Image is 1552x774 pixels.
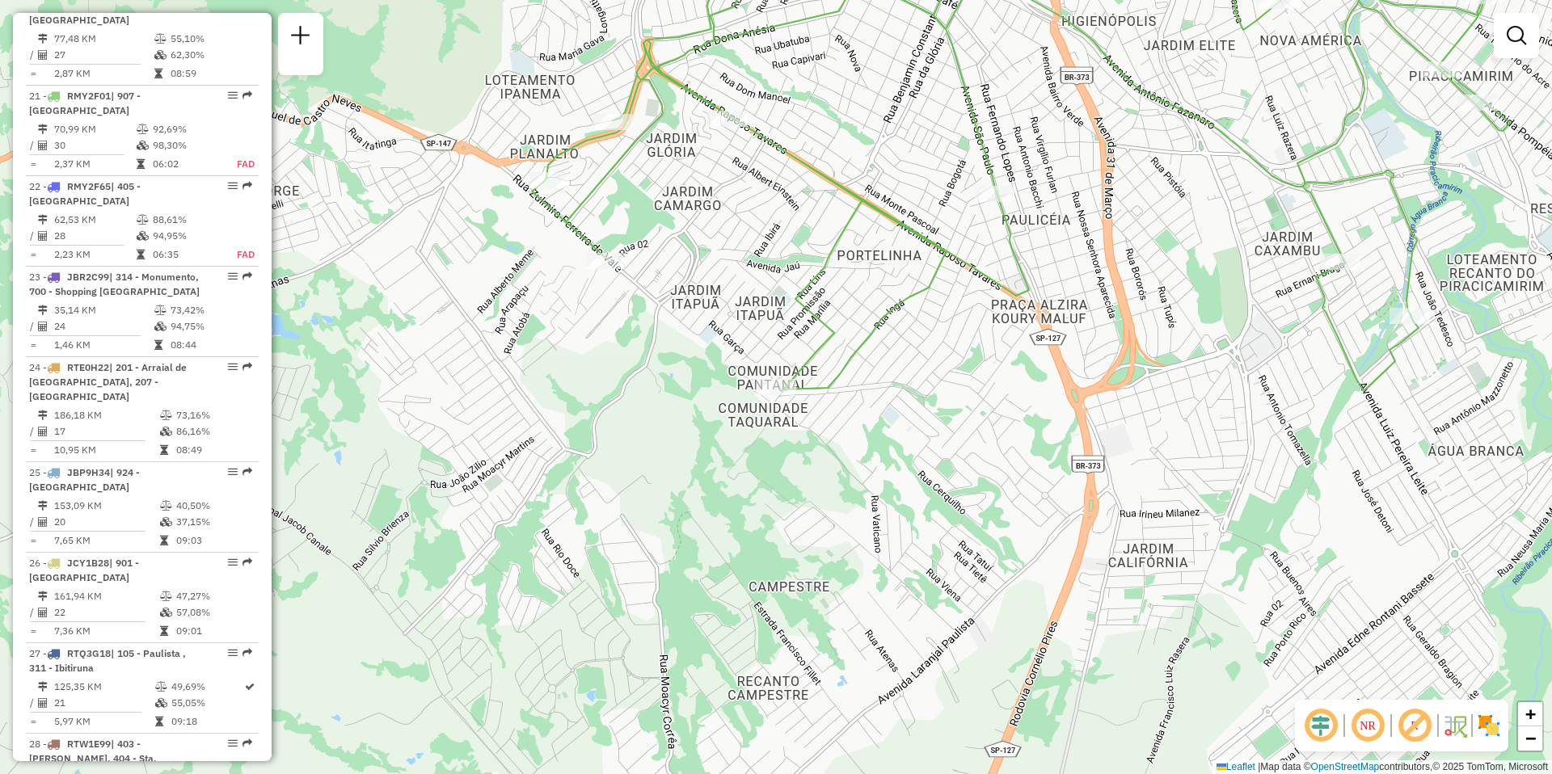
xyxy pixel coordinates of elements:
[53,514,159,530] td: 20
[29,713,37,730] td: =
[53,442,159,458] td: 10,95 KM
[29,271,200,297] span: 23 -
[170,65,251,82] td: 08:59
[175,588,252,604] td: 47,27%
[38,410,48,420] i: Distância Total
[154,340,162,350] i: Tempo total em rota
[29,647,186,674] span: | 105 - Paulista , 311 - Ibitiruna
[171,695,243,711] td: 55,05%
[67,557,109,569] span: JCY1B28
[29,557,139,583] span: 26 -
[38,231,48,241] i: Total de Atividades
[1518,726,1542,751] a: Zoom out
[154,322,167,331] i: % de utilização da cubagem
[154,305,167,315] i: % de utilização do peso
[155,682,167,692] i: % de utilização do peso
[219,156,255,172] td: FAD
[29,514,37,530] td: /
[170,318,251,334] td: 94,75%
[242,181,252,191] em: Rota exportada
[67,90,111,102] span: RMY2F01
[29,442,37,458] td: =
[175,514,252,530] td: 37,15%
[38,305,48,315] i: Distância Total
[29,271,200,297] span: | 314 - Monumento, 700 - Shopping [GEOGRAPHIC_DATA]
[1442,713,1468,738] img: Fluxo de ruas
[228,362,238,372] em: Opções
[53,623,159,639] td: 7,36 KM
[29,228,37,244] td: /
[38,608,48,617] i: Total de Atividades
[152,212,219,228] td: 88,61%
[1395,706,1434,745] span: Exibir rótulo
[242,557,252,567] em: Rota exportada
[137,159,145,169] i: Tempo total em rota
[170,31,251,47] td: 55,10%
[285,19,317,56] a: Nova sessão e pesquisa
[242,271,252,281] em: Rota exportada
[29,156,37,172] td: =
[53,302,154,318] td: 35,14 KM
[155,717,163,726] i: Tempo total em rota
[242,467,252,477] em: Rota exportada
[228,181,238,191] em: Opções
[53,588,159,604] td: 161,94 KM
[137,141,149,150] i: % de utilização da cubagem
[171,679,243,695] td: 49,69%
[29,47,37,63] td: /
[228,557,238,567] em: Opções
[1311,761,1380,772] a: OpenStreetMap
[1476,713,1502,738] img: Exibir/Ocultar setores
[160,517,172,527] i: % de utilização da cubagem
[38,50,48,60] i: Total de Atividades
[171,713,243,730] td: 09:18
[160,410,172,420] i: % de utilização do peso
[154,69,162,78] i: Tempo total em rota
[53,604,159,620] td: 22
[53,156,136,172] td: 2,37 KM
[170,302,251,318] td: 73,42%
[160,427,172,436] i: % de utilização da cubagem
[160,591,172,601] i: % de utilização do peso
[53,498,159,514] td: 153,09 KM
[152,156,219,172] td: 06:02
[38,322,48,331] i: Total de Atividades
[160,536,168,545] i: Tempo total em rota
[38,141,48,150] i: Total de Atividades
[155,698,167,708] i: % de utilização da cubagem
[38,34,48,44] i: Distância Total
[170,47,251,63] td: 62,30%
[29,695,37,711] td: /
[29,466,140,493] span: 25 -
[53,47,154,63] td: 27
[170,337,251,353] td: 08:44
[1525,704,1536,724] span: +
[1301,706,1340,745] span: Ocultar deslocamento
[1217,761,1255,772] a: Leaflet
[38,698,48,708] i: Total de Atividades
[175,604,252,620] td: 57,08%
[228,738,238,748] em: Opções
[53,337,154,353] td: 1,46 KM
[53,228,136,244] td: 28
[175,532,252,549] td: 09:03
[67,738,111,750] span: RTW1E99
[29,337,37,353] td: =
[38,591,48,601] i: Distância Total
[53,679,154,695] td: 125,35 KM
[152,137,219,154] td: 98,30%
[228,90,238,100] em: Opções
[53,695,154,711] td: 21
[29,623,37,639] td: =
[1518,702,1542,726] a: Zoom in
[160,501,172,511] i: % de utilização do peso
[67,180,111,192] span: RMY2F65
[228,467,238,477] em: Opções
[175,442,252,458] td: 08:49
[38,427,48,436] i: Total de Atividades
[29,647,186,674] span: 27 -
[38,124,48,134] i: Distância Total
[53,318,154,334] td: 24
[53,212,136,228] td: 62,53 KM
[1348,706,1387,745] span: Ocultar NR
